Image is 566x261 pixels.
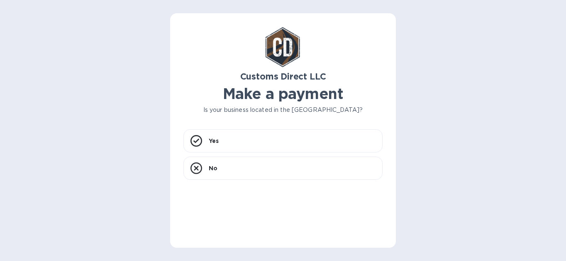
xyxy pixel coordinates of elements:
[183,85,383,102] h1: Make a payment
[209,164,217,172] p: No
[240,71,326,82] b: Customs Direct LLC
[183,106,383,114] p: Is your business located in the [GEOGRAPHIC_DATA]?
[209,137,219,145] p: Yes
